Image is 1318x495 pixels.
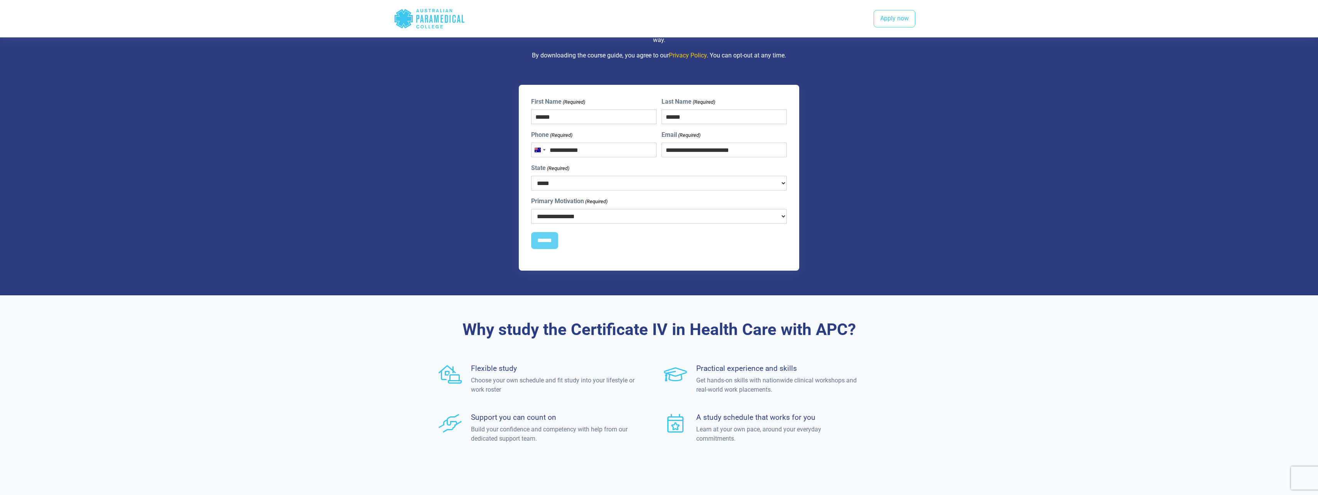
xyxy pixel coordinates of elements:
span: (Required) [546,165,569,172]
label: First Name [531,97,585,106]
h4: Practical experience and skills [696,364,861,373]
p: Choose your own schedule and fit study into your lifestyle or work roster [471,376,636,394]
span: (Required) [584,198,608,205]
label: Primary Motivation [531,197,608,206]
button: Selected country [532,143,548,157]
p: Learn at your own pace, around your everyday commitments. [696,425,861,443]
span: (Required) [692,98,716,106]
a: Privacy Policy [669,52,707,59]
h4: Flexible study [471,364,636,373]
a: Apply now [874,10,915,28]
span: (Required) [562,98,585,106]
h4: Support you can count on [471,413,636,422]
label: Phone [531,130,572,140]
span: (Required) [549,131,572,139]
span: (Required) [678,131,701,139]
label: Email [662,130,700,140]
h4: A study schedule that works for you [696,413,861,422]
label: State [531,163,569,173]
label: Last Name [662,97,715,106]
h3: Why study the Certificate IV in Health Care with APC? [434,320,885,340]
div: Australian Paramedical College [394,6,465,31]
p: By downloading the course guide, you agree to our . You can opt-out at any time. [434,51,885,60]
p: Get hands-on skills with nationwide clinical workshops and real-world work placements. [696,376,861,394]
p: Build your confidence and competency with help from our dedicated support team. [471,425,636,443]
